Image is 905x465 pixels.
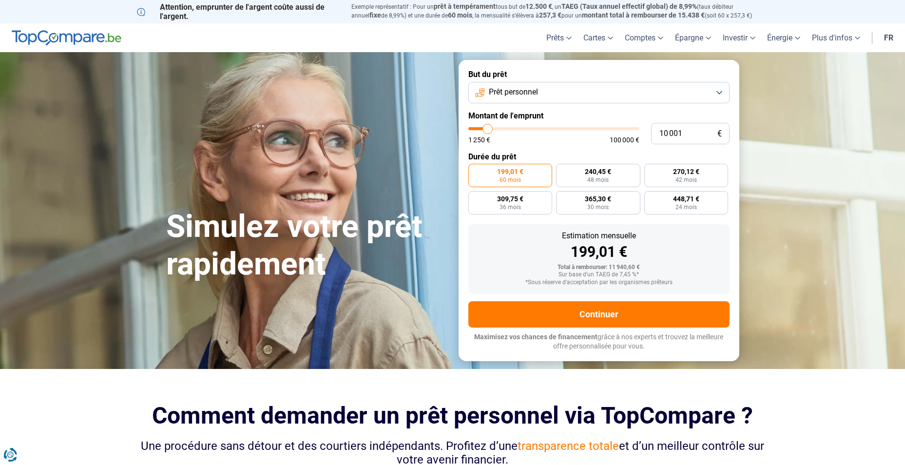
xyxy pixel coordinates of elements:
p: Exemple représentatif : Pour un tous but de , un (taux débiteur annuel de 8,99%) et une durée de ... [351,2,769,20]
label: Durée du prêt [468,152,730,161]
div: Estimation mensuelle [476,232,722,240]
span: TAEG (Taux annuel effectif global) de 8,99% [561,2,697,10]
p: grâce à nos experts et trouvez la meilleure offre personnalisée pour vous. [468,332,730,351]
span: € [717,130,722,138]
a: Investir [717,23,761,52]
div: 199,01 € [476,245,722,259]
span: 60 mois [500,177,521,183]
span: montant total à rembourser de 15.438 € [582,11,705,19]
span: 240,45 € [585,168,611,175]
a: Cartes [578,23,619,52]
button: Prêt personnel [468,82,730,103]
span: 100 000 € [610,136,639,143]
span: fixe [369,11,381,19]
span: 448,71 € [673,195,699,202]
span: 60 mois [448,11,472,19]
span: 24 mois [675,204,697,210]
span: 42 mois [675,177,697,183]
a: Épargne [669,23,717,52]
button: Continuer [468,301,730,328]
span: 30 mois [587,204,609,210]
span: 270,12 € [673,168,699,175]
div: Total à rembourser: 11 940,60 € [476,264,722,271]
span: Maximisez vos chances de financement [474,333,597,341]
p: Attention, emprunter de l'argent coûte aussi de l'argent. [137,2,340,21]
span: Prêt personnel [489,87,538,97]
a: fr [878,23,899,52]
span: 365,30 € [585,195,611,202]
span: 1 250 € [468,136,490,143]
span: 199,01 € [497,168,523,175]
span: prêt à tempérament [434,2,496,10]
span: 36 mois [500,204,521,210]
div: *Sous réserve d'acceptation par les organismes prêteurs [476,279,722,286]
label: But du prêt [468,70,730,79]
label: Montant de l'emprunt [468,111,730,120]
div: Sur base d'un TAEG de 7,45 %* [476,271,722,278]
a: Énergie [761,23,806,52]
a: Comptes [619,23,669,52]
span: 48 mois [587,177,609,183]
span: 309,75 € [497,195,523,202]
a: Prêts [540,23,578,52]
span: 12.500 € [525,2,552,10]
h1: Simulez votre prêt rapidement [166,208,447,283]
span: 257,3 € [539,11,561,19]
h2: Comment demander un prêt personnel via TopCompare ? [137,402,769,429]
span: transparence totale [518,439,619,453]
a: Plus d'infos [806,23,866,52]
img: TopCompare [12,30,121,46]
